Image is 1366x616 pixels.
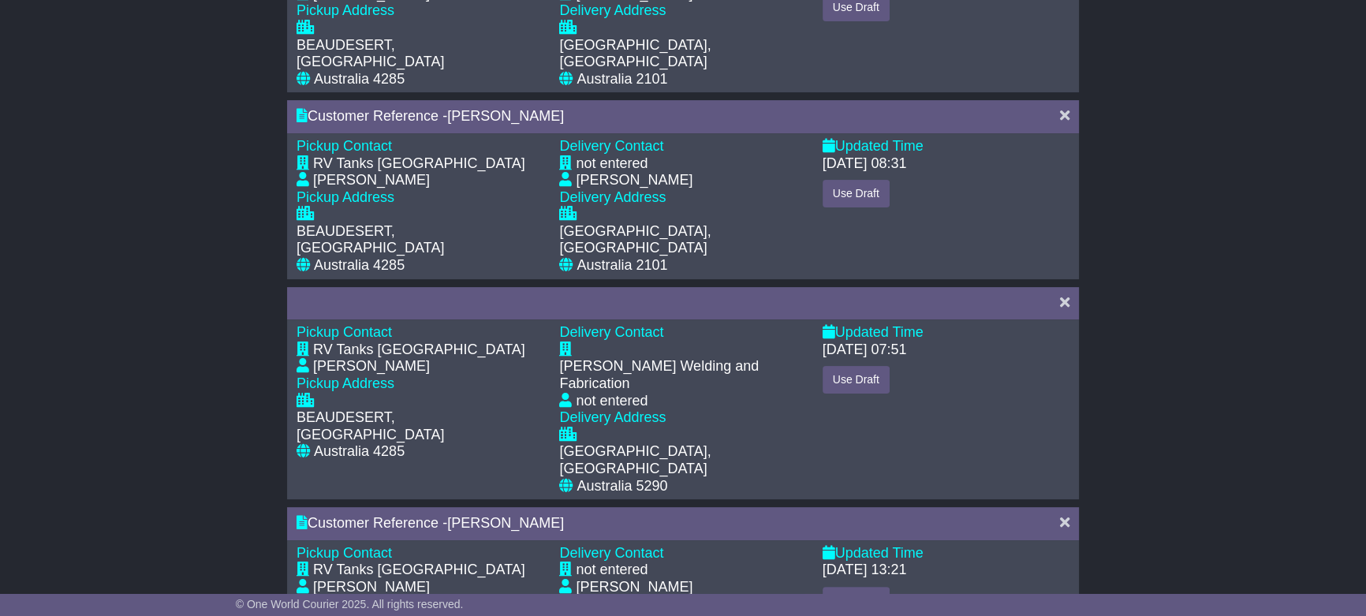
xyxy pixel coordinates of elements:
[297,409,543,443] div: BEAUDESERT, [GEOGRAPHIC_DATA]
[559,443,806,477] div: [GEOGRAPHIC_DATA], [GEOGRAPHIC_DATA]
[823,587,890,614] button: Use Draft
[297,138,392,154] span: Pickup Contact
[823,342,907,359] div: [DATE] 07:51
[314,443,405,461] div: Australia 4285
[823,155,907,173] div: [DATE] 08:31
[559,223,806,257] div: [GEOGRAPHIC_DATA], [GEOGRAPHIC_DATA]
[314,71,405,88] div: Australia 4285
[559,138,663,154] span: Delivery Contact
[559,189,666,205] span: Delivery Address
[313,562,525,579] div: RV Tanks [GEOGRAPHIC_DATA]
[236,598,464,610] span: © One World Courier 2025. All rights reserved.
[447,515,564,531] span: [PERSON_NAME]
[559,358,806,392] div: [PERSON_NAME] Welding and Fabrication
[313,342,525,359] div: RV Tanks [GEOGRAPHIC_DATA]
[576,172,692,189] div: [PERSON_NAME]
[576,562,648,579] div: not entered
[823,366,890,394] button: Use Draft
[313,155,525,173] div: RV Tanks [GEOGRAPHIC_DATA]
[559,2,666,18] span: Delivery Address
[577,257,667,274] div: Australia 2101
[576,393,648,410] div: not entered
[559,37,806,71] div: [GEOGRAPHIC_DATA], [GEOGRAPHIC_DATA]
[559,545,663,561] span: Delivery Contact
[297,223,543,257] div: BEAUDESERT, [GEOGRAPHIC_DATA]
[314,257,405,274] div: Australia 4285
[313,579,430,596] div: [PERSON_NAME]
[823,545,1069,562] div: Updated Time
[313,172,430,189] div: [PERSON_NAME]
[297,545,392,561] span: Pickup Contact
[297,2,394,18] span: Pickup Address
[823,562,907,579] div: [DATE] 13:21
[576,155,648,173] div: not entered
[297,37,543,71] div: BEAUDESERT, [GEOGRAPHIC_DATA]
[297,189,394,205] span: Pickup Address
[577,71,667,88] div: Australia 2101
[297,108,1044,125] div: Customer Reference -
[823,324,1069,342] div: Updated Time
[447,108,564,124] span: [PERSON_NAME]
[297,324,392,340] span: Pickup Contact
[297,515,1044,532] div: Customer Reference -
[297,375,394,391] span: Pickup Address
[559,409,666,425] span: Delivery Address
[313,358,430,375] div: [PERSON_NAME]
[823,180,890,207] button: Use Draft
[823,138,1069,155] div: Updated Time
[576,579,692,596] div: [PERSON_NAME]
[577,478,667,495] div: Australia 5290
[559,324,663,340] span: Delivery Contact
